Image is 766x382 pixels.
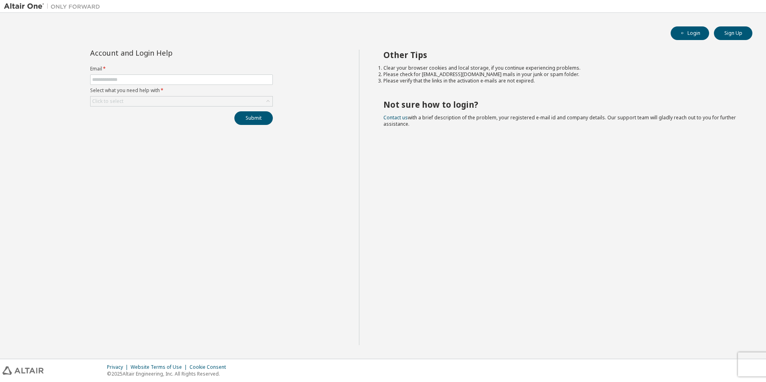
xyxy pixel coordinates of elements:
[90,50,236,56] div: Account and Login Help
[107,364,131,370] div: Privacy
[714,26,752,40] button: Sign Up
[383,114,736,127] span: with a brief description of the problem, your registered e-mail id and company details. Our suppo...
[90,66,273,72] label: Email
[92,98,123,105] div: Click to select
[234,111,273,125] button: Submit
[671,26,709,40] button: Login
[383,114,408,121] a: Contact us
[383,78,738,84] li: Please verify that the links in the activation e-mails are not expired.
[383,50,738,60] h2: Other Tips
[91,97,272,106] div: Click to select
[189,364,231,370] div: Cookie Consent
[383,99,738,110] h2: Not sure how to login?
[107,370,231,377] p: © 2025 Altair Engineering, Inc. All Rights Reserved.
[131,364,189,370] div: Website Terms of Use
[383,71,738,78] li: Please check for [EMAIL_ADDRESS][DOMAIN_NAME] mails in your junk or spam folder.
[4,2,104,10] img: Altair One
[2,366,44,375] img: altair_logo.svg
[383,65,738,71] li: Clear your browser cookies and local storage, if you continue experiencing problems.
[90,87,273,94] label: Select what you need help with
